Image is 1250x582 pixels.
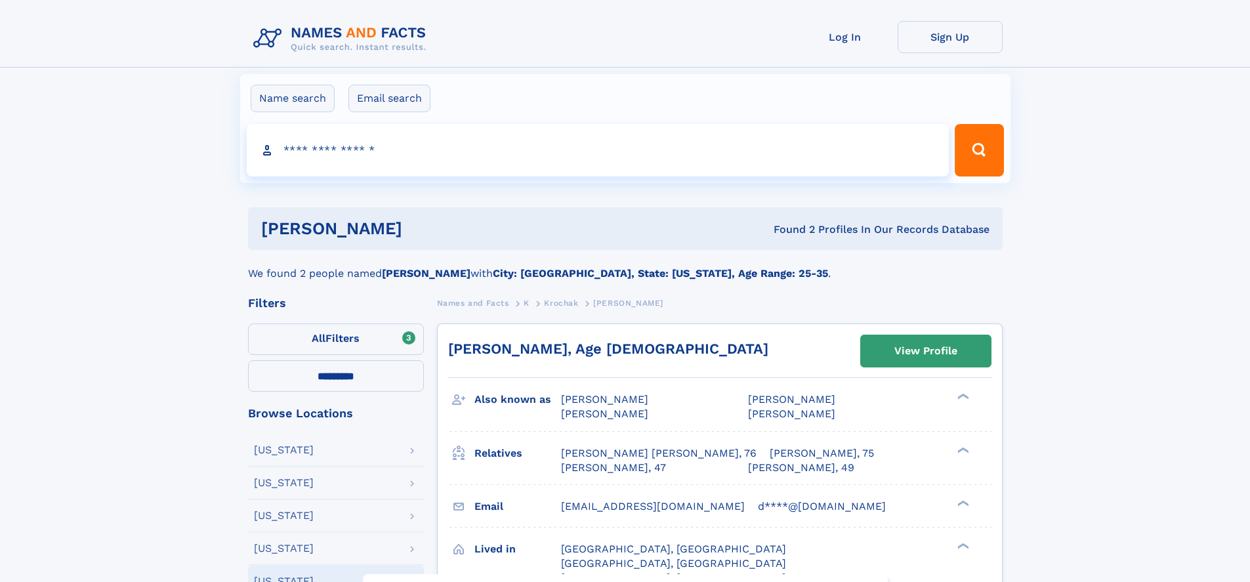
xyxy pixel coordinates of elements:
[861,335,991,367] a: View Profile
[561,557,786,570] span: [GEOGRAPHIC_DATA], [GEOGRAPHIC_DATA]
[954,392,970,401] div: ❯
[561,393,648,405] span: [PERSON_NAME]
[251,85,335,112] label: Name search
[898,21,1003,53] a: Sign Up
[561,500,745,512] span: [EMAIL_ADDRESS][DOMAIN_NAME]
[493,267,828,280] b: City: [GEOGRAPHIC_DATA], State: [US_STATE], Age Range: 25-35
[474,538,561,560] h3: Lived in
[261,220,588,237] h1: [PERSON_NAME]
[448,341,768,357] a: [PERSON_NAME], Age [DEMOGRAPHIC_DATA]
[793,21,898,53] a: Log In
[248,250,1003,281] div: We found 2 people named with .
[561,461,666,475] a: [PERSON_NAME], 47
[474,442,561,465] h3: Relatives
[247,124,949,177] input: search input
[348,85,430,112] label: Email search
[474,495,561,518] h3: Email
[254,445,314,455] div: [US_STATE]
[770,446,874,461] a: [PERSON_NAME], 75
[561,543,786,555] span: [GEOGRAPHIC_DATA], [GEOGRAPHIC_DATA]
[593,299,663,308] span: [PERSON_NAME]
[524,299,530,308] span: K
[254,510,314,521] div: [US_STATE]
[954,499,970,507] div: ❯
[248,407,424,419] div: Browse Locations
[248,21,437,56] img: Logo Names and Facts
[748,461,854,475] a: [PERSON_NAME], 49
[954,541,970,550] div: ❯
[544,295,578,311] a: Krochak
[955,124,1003,177] button: Search Button
[954,446,970,454] div: ❯
[748,393,835,405] span: [PERSON_NAME]
[248,323,424,355] label: Filters
[524,295,530,311] a: K
[748,407,835,420] span: [PERSON_NAME]
[561,407,648,420] span: [PERSON_NAME]
[437,295,509,311] a: Names and Facts
[894,336,957,366] div: View Profile
[248,297,424,309] div: Filters
[561,446,757,461] a: [PERSON_NAME] [PERSON_NAME], 76
[588,222,990,237] div: Found 2 Profiles In Our Records Database
[312,332,325,344] span: All
[544,299,578,308] span: Krochak
[382,267,470,280] b: [PERSON_NAME]
[254,543,314,554] div: [US_STATE]
[254,478,314,488] div: [US_STATE]
[474,388,561,411] h3: Also known as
